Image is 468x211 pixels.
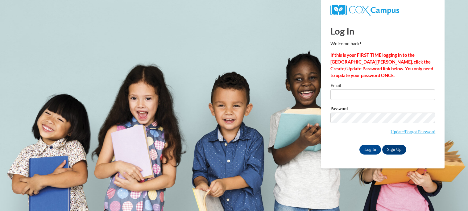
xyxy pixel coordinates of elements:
[330,106,435,113] label: Password
[330,83,435,89] label: Email
[391,129,435,134] a: Update/Forgot Password
[330,40,435,47] p: Welcome back!
[359,145,381,155] input: Log In
[330,25,435,37] h1: Log In
[330,5,399,16] img: COX Campus
[330,52,433,78] strong: If this is your FIRST TIME logging in to the [GEOGRAPHIC_DATA][PERSON_NAME], click the Create/Upd...
[382,145,406,155] a: Sign Up
[330,7,399,12] a: COX Campus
